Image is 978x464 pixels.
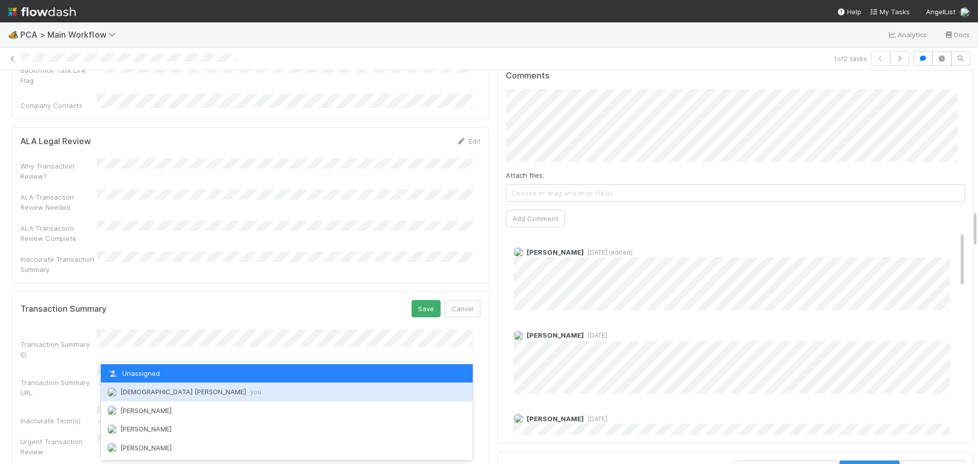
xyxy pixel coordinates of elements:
[960,7,970,17] img: avatar_28c6a484-83f6-4d9b-aa3b-1410a709a33e.png
[513,414,524,424] img: avatar_f2899df2-d2b9-483b-a052-ca3b1db2e5e2.png
[837,7,861,17] div: Help
[120,406,172,415] span: [PERSON_NAME]
[20,30,121,40] span: PCA > Main Workflow
[20,436,97,457] div: Urgent Transaction Review
[834,53,867,64] span: 1 of 2 tasks
[20,377,97,398] div: Transaction Summary URL
[926,8,956,16] span: AngelList
[20,339,97,360] div: Transaction Summary ID
[20,137,91,147] h5: ALA Legal Review
[887,29,928,41] a: Analytics
[107,443,117,453] img: avatar_55c8bf04-bdf8-4706-8388-4c62d4787457.png
[506,185,965,201] span: Choose or drag and drop file(s)
[527,248,584,256] span: [PERSON_NAME]
[20,223,97,243] div: ALA Transaction Review Complete
[20,254,97,275] div: Inaccurate Transaction Summary
[20,161,97,181] div: Why Transaction Review?
[445,300,480,317] button: Cancel
[584,415,607,423] span: [DATE]
[120,425,172,433] span: [PERSON_NAME]
[20,65,97,86] div: Backoffice Task Link Flag
[107,424,117,434] img: avatar_1d14498f-6309-4f08-8780-588779e5ce37.png
[513,247,524,257] img: avatar_dd78c015-5c19-403d-b5d7-976f9c2ba6b3.png
[20,416,97,426] div: Inaccurate Term(s)
[107,405,117,416] img: avatar_55a2f090-1307-4765-93b4-f04da16234ba.png
[456,137,480,145] a: Edit
[506,170,544,180] label: Attach files:
[944,29,970,41] a: Docs
[513,331,524,341] img: avatar_dd78c015-5c19-403d-b5d7-976f9c2ba6b3.png
[120,388,261,396] span: [DEMOGRAPHIC_DATA] [PERSON_NAME]
[412,300,441,317] button: Save
[506,210,565,227] button: Add Comment
[20,100,97,111] div: Company Contacts
[120,444,172,452] span: [PERSON_NAME]
[527,415,584,423] span: [PERSON_NAME]
[8,30,18,39] span: 🏕️
[584,249,633,256] span: [DATE] (edited)
[107,387,117,397] img: avatar_28c6a484-83f6-4d9b-aa3b-1410a709a33e.png
[527,331,584,339] span: [PERSON_NAME]
[250,388,261,396] span: you
[8,3,76,20] img: logo-inverted-e16ddd16eac7371096b0.svg
[20,304,106,314] h5: Transaction Summary
[870,7,910,17] a: My Tasks
[506,71,966,81] h5: Comments
[870,8,910,16] span: My Tasks
[584,332,607,339] span: [DATE]
[20,192,97,212] div: ALA Transaction Review Needed
[107,369,160,377] span: Unassigned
